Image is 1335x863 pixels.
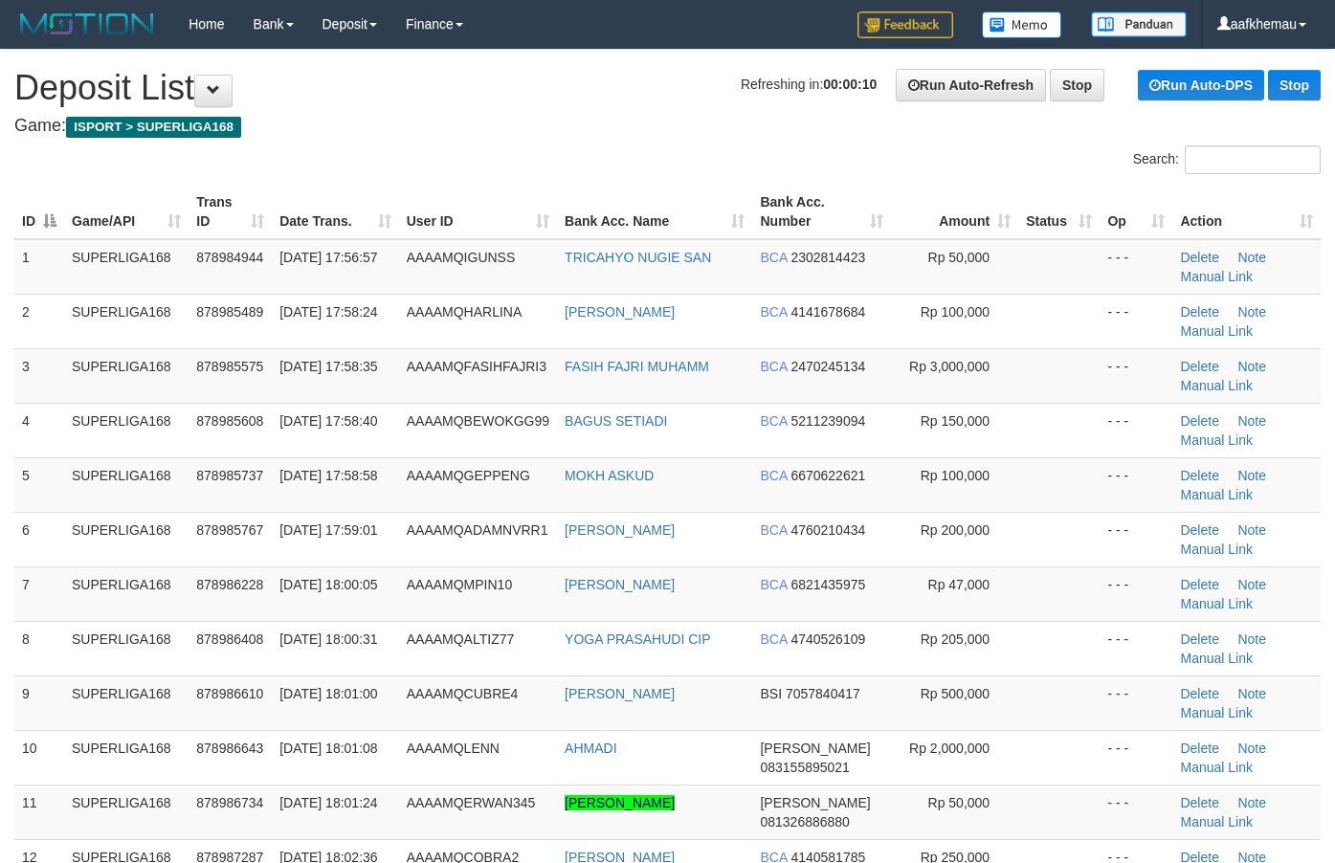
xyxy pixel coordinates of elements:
td: 2 [14,294,64,348]
span: Rp 500,000 [921,686,990,701]
span: Copy 4740526109 to clipboard [790,631,865,647]
a: [PERSON_NAME] [565,795,675,810]
span: [DATE] 17:58:24 [279,304,377,320]
span: 878985608 [196,413,263,429]
a: Manual Link [1180,269,1253,284]
th: Status: activate to sort column ascending [1018,185,1100,239]
td: SUPERLIGA168 [64,621,189,675]
span: [DATE] 18:01:24 [279,795,377,810]
span: 878986610 [196,686,263,701]
a: Note [1237,631,1266,647]
label: Search: [1133,145,1321,174]
td: SUPERLIGA168 [64,348,189,403]
span: BCA [760,468,787,483]
td: 9 [14,675,64,730]
span: BCA [760,577,787,592]
th: Amount: activate to sort column ascending [891,185,1018,239]
th: Op: activate to sort column ascending [1100,185,1172,239]
td: - - - [1100,294,1172,348]
span: 878986408 [196,631,263,647]
a: Note [1237,413,1266,429]
a: Delete [1180,741,1218,756]
td: - - - [1100,457,1172,512]
th: User ID: activate to sort column ascending [399,185,557,239]
a: Run Auto-DPS [1138,70,1264,100]
a: Delete [1180,577,1218,592]
td: 4 [14,403,64,457]
td: - - - [1100,785,1172,839]
span: AAAAMQALTIZ77 [407,631,515,647]
span: 878985737 [196,468,263,483]
span: AAAAMQBEWOKGG99 [407,413,549,429]
span: AAAAMQLENN [407,741,500,756]
a: Note [1237,522,1266,538]
a: Run Auto-Refresh [896,69,1046,101]
span: BCA [760,304,787,320]
span: Rp 50,000 [928,795,990,810]
a: Delete [1180,795,1218,810]
span: AAAAMQMPIN10 [407,577,512,592]
a: MOKH ASKUD [565,468,654,483]
a: Delete [1180,468,1218,483]
a: Note [1237,250,1266,265]
span: [DATE] 18:01:00 [279,686,377,701]
a: Manual Link [1180,651,1253,666]
span: Copy 4141678684 to clipboard [790,304,865,320]
td: - - - [1100,675,1172,730]
span: BCA [760,413,787,429]
td: SUPERLIGA168 [64,239,189,295]
a: [PERSON_NAME] [565,304,675,320]
td: 3 [14,348,64,403]
img: Button%20Memo.svg [982,11,1062,38]
a: [PERSON_NAME] [565,522,675,538]
a: BAGUS SETIADI [565,413,667,429]
span: 878986643 [196,741,263,756]
span: Copy 7057840417 to clipboard [786,686,860,701]
span: Copy 2470245134 to clipboard [790,359,865,374]
span: Copy 083155895021 to clipboard [760,760,849,775]
span: 878985767 [196,522,263,538]
th: Trans ID: activate to sort column ascending [189,185,272,239]
span: 878985575 [196,359,263,374]
td: SUPERLIGA168 [64,403,189,457]
span: Copy 5211239094 to clipboard [790,413,865,429]
span: BCA [760,359,787,374]
a: Manual Link [1180,596,1253,611]
img: Feedback.jpg [857,11,953,38]
span: Copy 4760210434 to clipboard [790,522,865,538]
span: BCA [760,522,787,538]
span: Rp 47,000 [928,577,990,592]
span: [DATE] 17:59:01 [279,522,377,538]
th: Game/API: activate to sort column ascending [64,185,189,239]
td: - - - [1100,403,1172,457]
span: 878986228 [196,577,263,592]
th: ID: activate to sort column descending [14,185,64,239]
a: TRICAHYO NUGIE SAN [565,250,711,265]
td: - - - [1100,566,1172,621]
span: AAAAMQFASIHFAJRI3 [407,359,546,374]
a: Note [1237,795,1266,810]
a: Manual Link [1180,432,1253,448]
td: 5 [14,457,64,512]
input: Search: [1185,145,1321,174]
td: 10 [14,730,64,785]
img: MOTION_logo.png [14,10,160,38]
td: SUPERLIGA168 [64,512,189,566]
span: Rp 50,000 [928,250,990,265]
span: [DATE] 17:58:40 [279,413,377,429]
td: 6 [14,512,64,566]
a: Note [1237,741,1266,756]
a: YOGA PRASAHUDI CIP [565,631,710,647]
th: Bank Acc. Name: activate to sort column ascending [557,185,752,239]
td: 1 [14,239,64,295]
td: SUPERLIGA168 [64,785,189,839]
span: 878986734 [196,795,263,810]
span: Rp 100,000 [921,468,990,483]
a: Stop [1268,70,1321,100]
span: AAAAMQGEPPENG [407,468,530,483]
a: Delete [1180,522,1218,538]
a: Stop [1050,69,1104,101]
span: AAAAMQIGUNSS [407,250,516,265]
strong: 00:00:10 [823,77,877,92]
a: FASIH FAJRI MUHAMM [565,359,709,374]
